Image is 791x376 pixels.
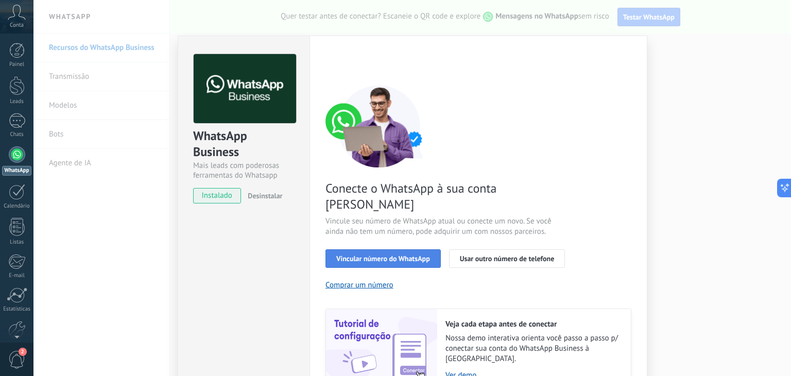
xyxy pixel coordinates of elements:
button: Usar outro número de telefone [449,249,565,268]
img: logo_main.png [194,54,296,124]
div: Listas [2,239,32,246]
div: Estatísticas [2,306,32,313]
div: Chats [2,131,32,138]
div: E-mail [2,272,32,279]
span: Vincular número do WhatsApp [336,255,430,262]
div: Calendário [2,203,32,210]
button: Comprar um número [325,280,393,290]
span: Usar outro número de telefone [460,255,555,262]
button: Vincular número do WhatsApp [325,249,441,268]
div: WhatsApp [2,166,31,176]
div: Mais leads com poderosas ferramentas do Whatsapp [193,161,295,180]
span: instalado [194,188,240,203]
span: Desinstalar [248,191,282,200]
button: Desinstalar [244,188,282,203]
div: Painel [2,61,32,68]
div: Leads [2,98,32,105]
h2: Veja cada etapa antes de conectar [445,319,621,329]
span: Nossa demo interativa orienta você passo a passo p/ conectar sua conta do WhatsApp Business à [GE... [445,333,621,364]
span: Vincule seu número de WhatsApp atual ou conecte um novo. Se você ainda não tem um número, pode ad... [325,216,571,237]
img: connect number [325,85,434,167]
span: 2 [19,348,27,356]
span: Conta [10,22,24,29]
span: Conecte o WhatsApp à sua conta [PERSON_NAME] [325,180,571,212]
div: WhatsApp Business [193,128,295,161]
